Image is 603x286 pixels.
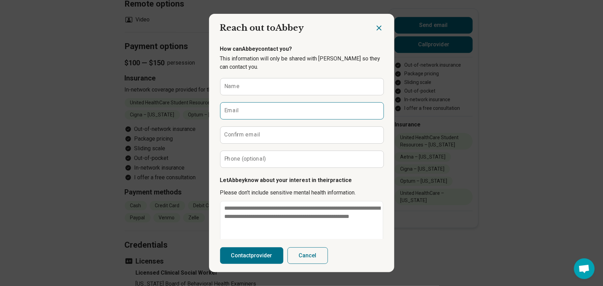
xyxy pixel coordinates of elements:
p: Let Abbey know about your interest in their practice [220,176,383,184]
label: Phone (optional) [224,156,266,162]
label: Name [224,84,239,89]
label: Confirm email [224,132,260,137]
p: How can Abbey contact you? [220,45,383,53]
button: Close dialog [375,24,383,32]
p: This information will only be shared with [PERSON_NAME] so they can contact you. [220,55,383,71]
button: Cancel [288,247,328,264]
button: Contactprovider [220,247,283,264]
p: Please don’t include sensitive mental health information. [220,189,383,197]
span: Reach out to Abbey [220,23,304,33]
label: Email [224,108,239,113]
